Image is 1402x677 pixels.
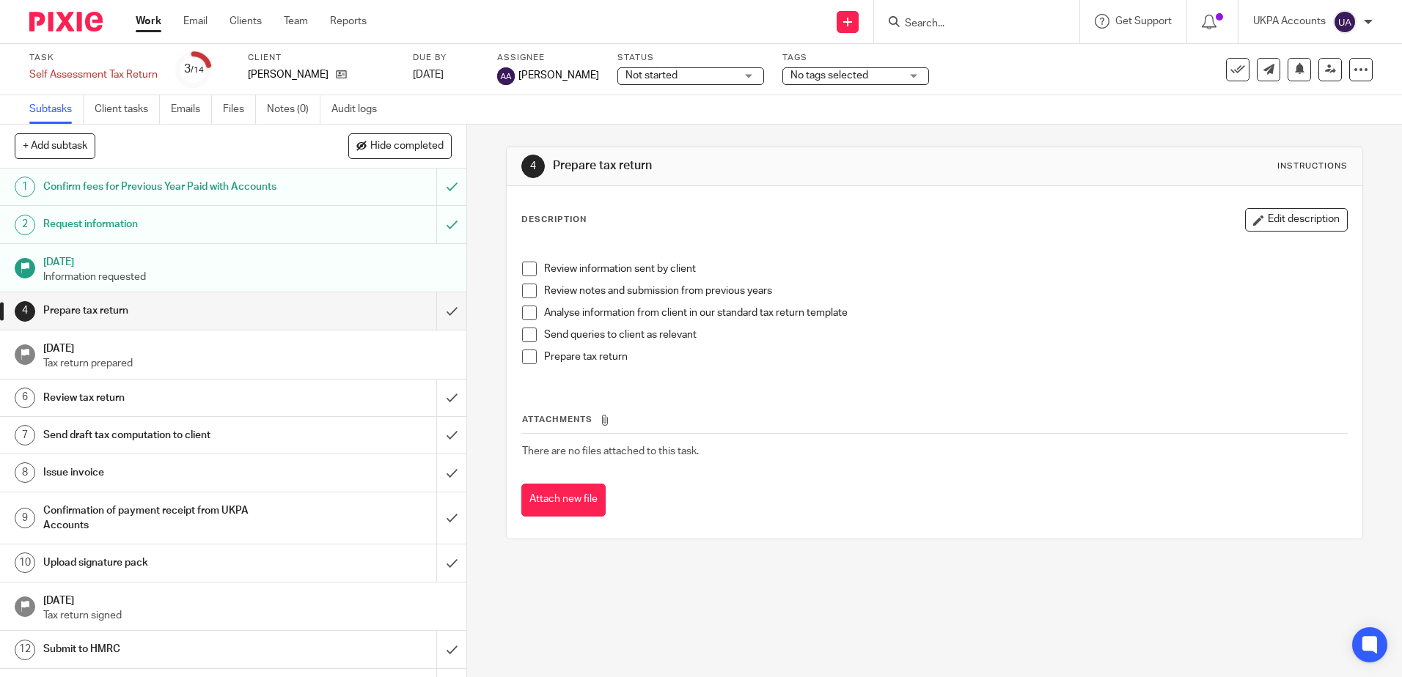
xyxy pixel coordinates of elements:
[43,300,296,322] h1: Prepare tax return
[43,552,296,574] h1: Upload signature pack
[183,14,208,29] a: Email
[43,462,296,484] h1: Issue invoice
[331,95,388,124] a: Audit logs
[15,640,35,660] div: 12
[1277,160,1348,172] div: Instructions
[522,415,592,423] span: Attachments
[43,638,296,660] h1: Submit to HMRC
[230,14,262,29] a: Clients
[15,215,35,235] div: 2
[1245,208,1348,232] button: Edit description
[521,214,587,226] p: Description
[544,306,1346,320] p: Analyse information from client in our standard tax return template
[617,52,764,64] label: Status
[413,52,479,64] label: Due by
[1333,10,1357,34] img: svg%3E
[43,500,296,537] h1: Confirmation of payment receipt from UKPA Accounts
[15,552,35,573] div: 10
[15,388,35,408] div: 6
[29,67,158,82] div: Self Assessment Tax Return
[518,68,599,83] span: [PERSON_NAME]
[29,95,84,124] a: Subtasks
[191,66,204,74] small: /14
[553,158,966,174] h1: Prepare tax return
[184,61,204,78] div: 3
[43,213,296,235] h1: Request information
[136,14,161,29] a: Work
[1115,16,1172,26] span: Get Support
[43,387,296,409] h1: Review tax return
[43,356,452,371] p: Tax return prepared
[497,52,599,64] label: Assignee
[544,262,1346,276] p: Review information sent by client
[248,52,394,64] label: Client
[544,349,1346,364] p: Prepare tax return
[521,155,545,178] div: 4
[544,328,1346,342] p: Send queries to client as relevant
[43,251,452,270] h1: [DATE]
[43,338,452,356] h1: [DATE]
[15,177,35,197] div: 1
[29,12,103,32] img: Pixie
[95,95,160,124] a: Client tasks
[544,284,1346,298] p: Review notes and submission from previous years
[497,67,515,85] img: svg%3E
[413,70,444,80] span: [DATE]
[15,301,35,322] div: 4
[284,14,308,29] a: Team
[625,70,678,81] span: Not started
[248,67,329,82] p: [PERSON_NAME]
[43,608,452,623] p: Tax return signed
[15,425,35,445] div: 7
[370,141,444,152] span: Hide completed
[330,14,367,29] a: Reports
[782,52,929,64] label: Tags
[223,95,256,124] a: Files
[903,18,1035,31] input: Search
[171,95,212,124] a: Emails
[790,70,868,81] span: No tags selected
[43,590,452,608] h1: [DATE]
[43,424,296,446] h1: Send draft tax computation to client
[15,462,35,483] div: 8
[43,176,296,198] h1: Confirm fees for Previous Year Paid with Accounts
[15,133,95,158] button: + Add subtask
[521,484,606,517] button: Attach new file
[1253,14,1326,29] p: UKPA Accounts
[43,270,452,284] p: Information requested
[15,508,35,528] div: 9
[522,446,699,456] span: There are no files attached to this task.
[267,95,320,124] a: Notes (0)
[348,133,452,158] button: Hide completed
[29,52,158,64] label: Task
